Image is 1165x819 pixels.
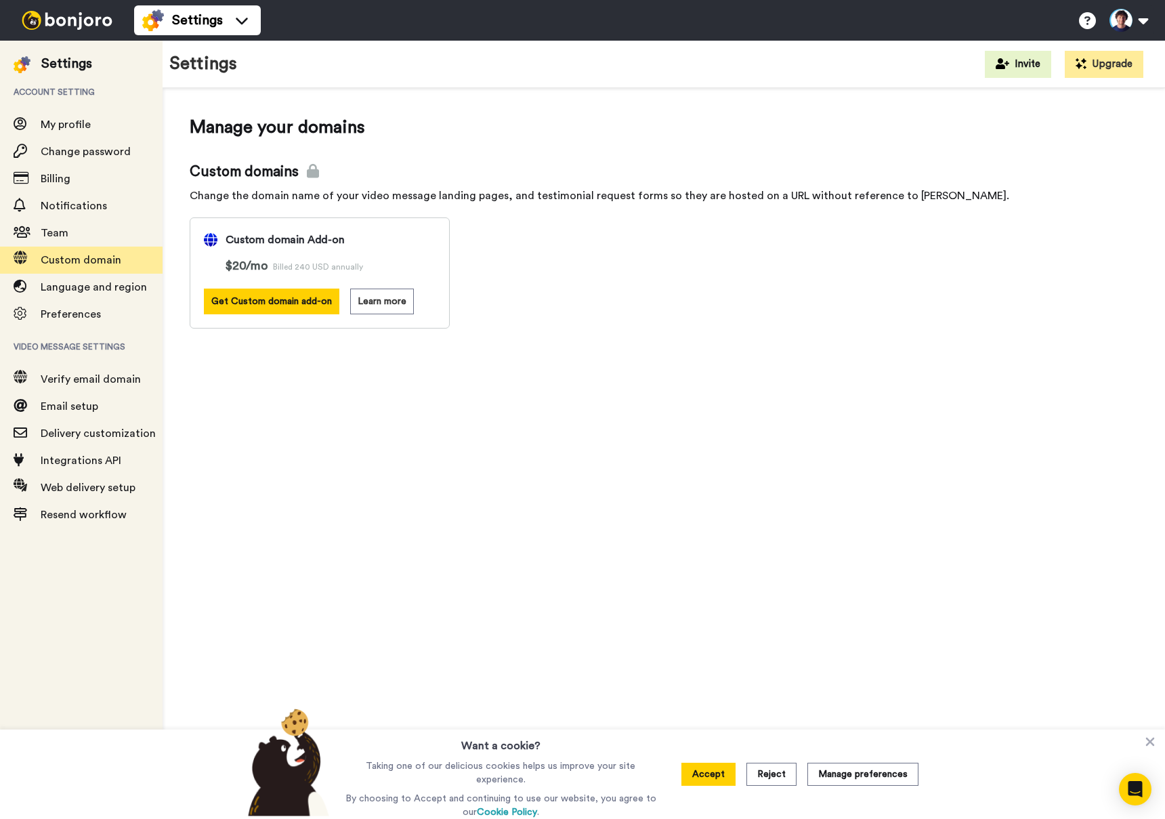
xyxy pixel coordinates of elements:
[41,374,141,385] span: Verify email domain
[41,146,131,157] span: Change password
[14,56,30,73] img: settings-colored.svg
[172,11,223,30] span: Settings
[16,11,118,30] img: bj-logo-header-white.svg
[41,401,98,412] span: Email setup
[41,309,101,320] span: Preferences
[41,255,121,266] span: Custom domain
[204,289,339,314] button: Get Custom domain add-on
[273,263,363,271] span: Billed 240 USD annually
[169,54,237,74] h1: Settings
[41,455,121,466] span: Integrations API
[226,232,345,248] h4: Custom domain Add-on
[41,173,70,184] span: Billing
[41,482,135,493] span: Web delivery setup
[681,763,736,786] button: Accept
[41,228,68,238] span: Team
[746,763,797,786] button: Reject
[41,201,107,211] span: Notifications
[41,282,147,293] span: Language and region
[342,792,660,819] p: By choosing to Accept and continuing to use our website, you agree to our .
[142,9,164,31] img: settings-colored.svg
[1065,51,1143,78] button: Upgrade
[226,256,436,275] h3: $20 /mo
[41,119,91,130] span: My profile
[461,730,541,754] h3: Want a cookie?
[41,509,127,520] span: Resend workflow
[190,115,1138,140] span: Manage your domains
[236,708,336,816] img: bear-with-cookie.png
[41,54,92,73] div: Settings
[342,759,660,786] p: Taking one of our delicious cookies helps us improve your site experience.
[41,428,156,439] span: Delivery customization
[477,807,537,817] a: Cookie Policy
[807,763,918,786] button: Manage preferences
[1119,773,1151,805] div: Open Intercom Messenger
[350,289,414,314] button: Learn more
[190,162,1138,182] span: Custom domains
[985,51,1051,78] button: Invite
[204,233,217,247] img: custom-domain.svg
[190,188,1138,204] div: Change the domain name of your video message landing pages, and testimonial request forms so they...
